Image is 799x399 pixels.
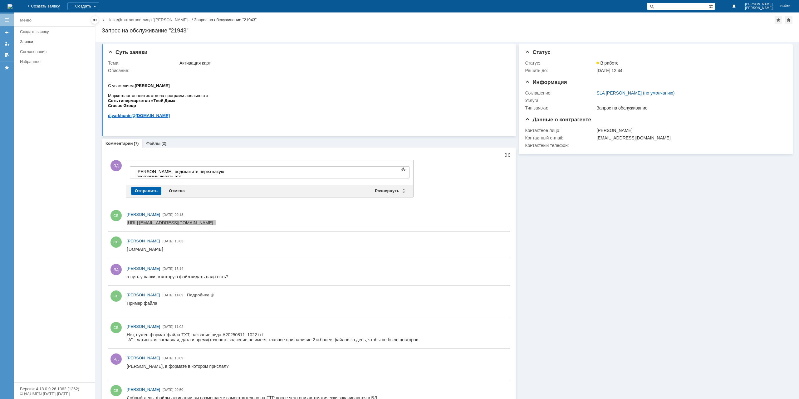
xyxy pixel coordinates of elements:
div: На всю страницу [505,153,510,158]
div: | [119,17,120,22]
a: [PERSON_NAME] [127,265,160,272]
div: Версия: 4.18.0.9.26.1362 (1362) [20,387,89,391]
div: © NAUMEN [DATE]-[DATE] [20,392,89,396]
a: Мои заявки [2,39,12,49]
span: [PERSON_NAME] [127,324,160,329]
span: [DATE] [163,267,174,270]
div: Контактное лицо: [525,128,595,133]
span: [PERSON_NAME] [745,2,773,6]
a: Создать заявку [2,27,12,37]
a: [PERSON_NAME] [127,292,160,298]
span: [DATE] [163,239,174,243]
b: [PERSON_NAME] [27,10,62,15]
div: Запрос на обслуживание "21943" [102,27,793,34]
span: Информация [525,79,567,85]
a: Контактное лицо "[PERSON_NAME]… [120,17,192,22]
div: Создать [67,2,99,10]
span: [DATE] [163,388,174,392]
div: [EMAIL_ADDRESS][DOMAIN_NAME] [596,135,782,140]
span: 11:02 [175,325,184,328]
div: Решить до: [525,68,595,73]
div: Активация карт [179,61,506,66]
a: [PERSON_NAME] [127,324,160,330]
div: Создать заявку [20,29,91,34]
div: Статус: [525,61,595,66]
span: [PERSON_NAME] [127,239,160,243]
div: Согласования [20,49,91,54]
span: Суть заявки [108,49,147,55]
span: 09:18 [175,213,184,217]
span: 14:09 [175,293,184,297]
a: SLA [PERSON_NAME] (по умолчанию) [596,90,674,95]
a: Файлы [146,141,160,146]
a: [PERSON_NAME] [127,212,160,218]
div: Тип заявки: [525,105,595,110]
a: Согласования [17,47,94,56]
div: Запрос на обслуживание "21943" [194,17,257,22]
span: [DATE] [163,356,174,360]
span: [PERSON_NAME] [127,387,160,392]
img: logo [7,4,12,9]
span: ЯД [110,160,122,171]
span: [PERSON_NAME] [127,293,160,297]
div: Соглашение: [525,90,595,95]
a: [PERSON_NAME] [127,238,160,244]
a: Создать заявку [17,27,94,36]
a: Перейти на домашнюю страницу [7,4,12,9]
span: Данные о контрагенте [525,117,591,123]
span: 09:50 [175,388,184,392]
span: Расширенный поиск [708,3,715,9]
span: 10:09 [175,356,184,360]
span: [PERSON_NAME] [127,212,160,217]
div: Контактный телефон: [525,143,595,148]
div: Меню [20,17,32,24]
div: (2) [161,141,166,146]
div: Описание: [108,68,507,73]
a: [PERSON_NAME] [127,355,160,361]
a: Назад [107,17,119,22]
span: [DATE] 12:44 [596,68,622,73]
span: [DATE] [163,293,174,297]
span: [DATE] [163,325,174,328]
span: 16:03 [175,239,184,243]
a: Комментарии [105,141,133,146]
div: / [120,17,194,22]
span: [PERSON_NAME] [745,6,773,10]
span: Статус [525,49,550,55]
a: [PERSON_NAME] [127,387,160,393]
div: Скрыть меню [91,16,99,24]
div: Добавить в избранное [775,16,782,24]
span: [DATE] [163,213,174,217]
span: [PERSON_NAME] [127,266,160,271]
span: 15:14 [175,267,184,270]
div: Услуга: [525,98,595,103]
a: Прикреплены файлы: A20201123АОК.txt [187,293,214,297]
a: Мои согласования [2,50,12,60]
span: [PERSON_NAME] [127,356,160,360]
div: (7) [134,141,139,146]
span: Показать панель инструментов [399,166,407,173]
span: В работе [596,61,618,66]
div: Избранное [20,59,84,64]
div: Контактный e-mail: [525,135,595,140]
div: Заявки [20,39,91,44]
div: Запрос на обслуживание [596,105,782,110]
div: [PERSON_NAME] [596,128,782,133]
a: Заявки [17,37,94,46]
div: Тема: [108,61,178,66]
span: @[DOMAIN_NAME] [24,40,62,45]
div: Сделать домашней страницей [785,16,792,24]
div: [PERSON_NAME], подскажите через какую программу делать это [2,2,91,12]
